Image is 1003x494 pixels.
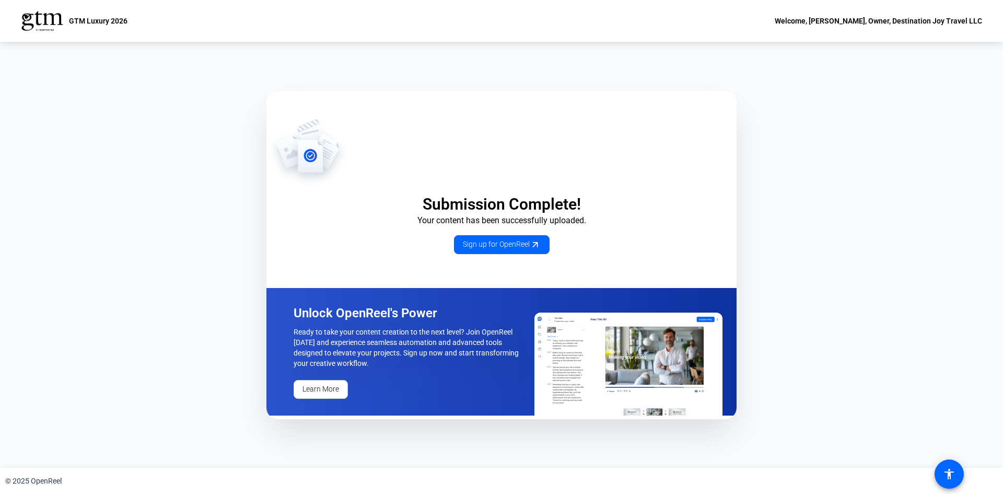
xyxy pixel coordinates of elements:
p: Your content has been successfully uploaded. [266,214,737,227]
p: Unlock OpenReel's Power [294,305,522,321]
span: Learn More [302,384,339,395]
p: Ready to take your content creation to the next level? Join OpenReel [DATE] and experience seamle... [294,327,522,369]
span: Sign up for OpenReel [463,239,541,250]
div: Welcome, [PERSON_NAME], Owner, Destination Joy Travel LLC [775,15,982,27]
mat-icon: accessibility [943,468,955,480]
p: GTM Luxury 2026 [69,15,127,27]
a: Learn More [294,380,348,399]
img: OpenReel [266,118,349,186]
img: OpenReel logo [21,10,64,31]
p: Submission Complete! [266,194,737,214]
a: Sign up for OpenReel [454,235,550,254]
img: OpenReel [534,313,722,416]
div: © 2025 OpenReel [5,476,62,487]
